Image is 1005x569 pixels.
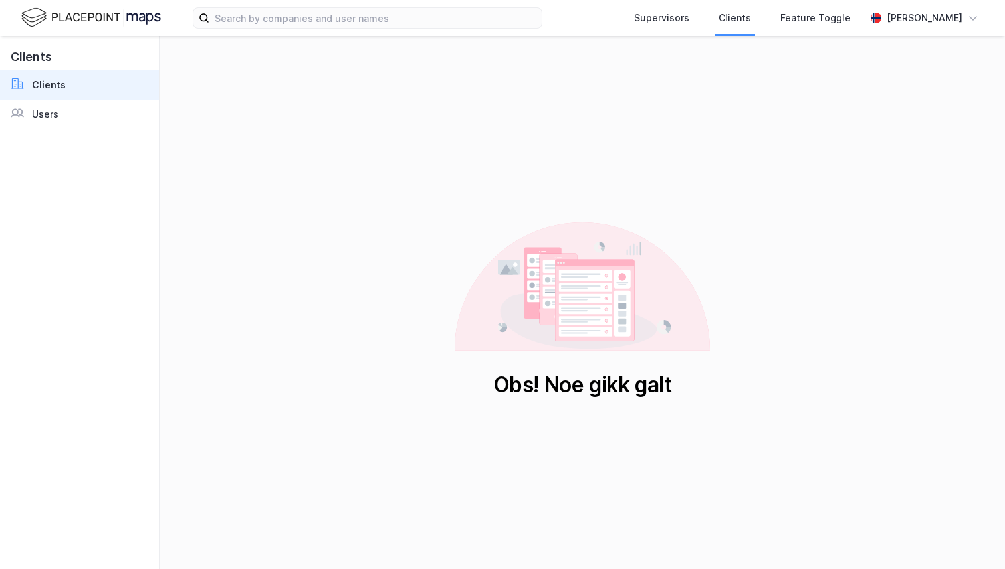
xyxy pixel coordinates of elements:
[21,6,161,29] img: logo.f888ab2527a4732fd821a326f86c7f29.svg
[939,505,1005,569] iframe: Chat Widget
[887,10,962,26] div: [PERSON_NAME]
[493,372,672,398] div: Obs! Noe gikk galt
[780,10,851,26] div: Feature Toggle
[32,106,58,122] div: Users
[209,8,542,28] input: Search by companies and user names
[939,505,1005,569] div: Kontrollprogram for chat
[32,77,66,93] div: Clients
[719,10,751,26] div: Clients
[634,10,689,26] div: Supervisors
